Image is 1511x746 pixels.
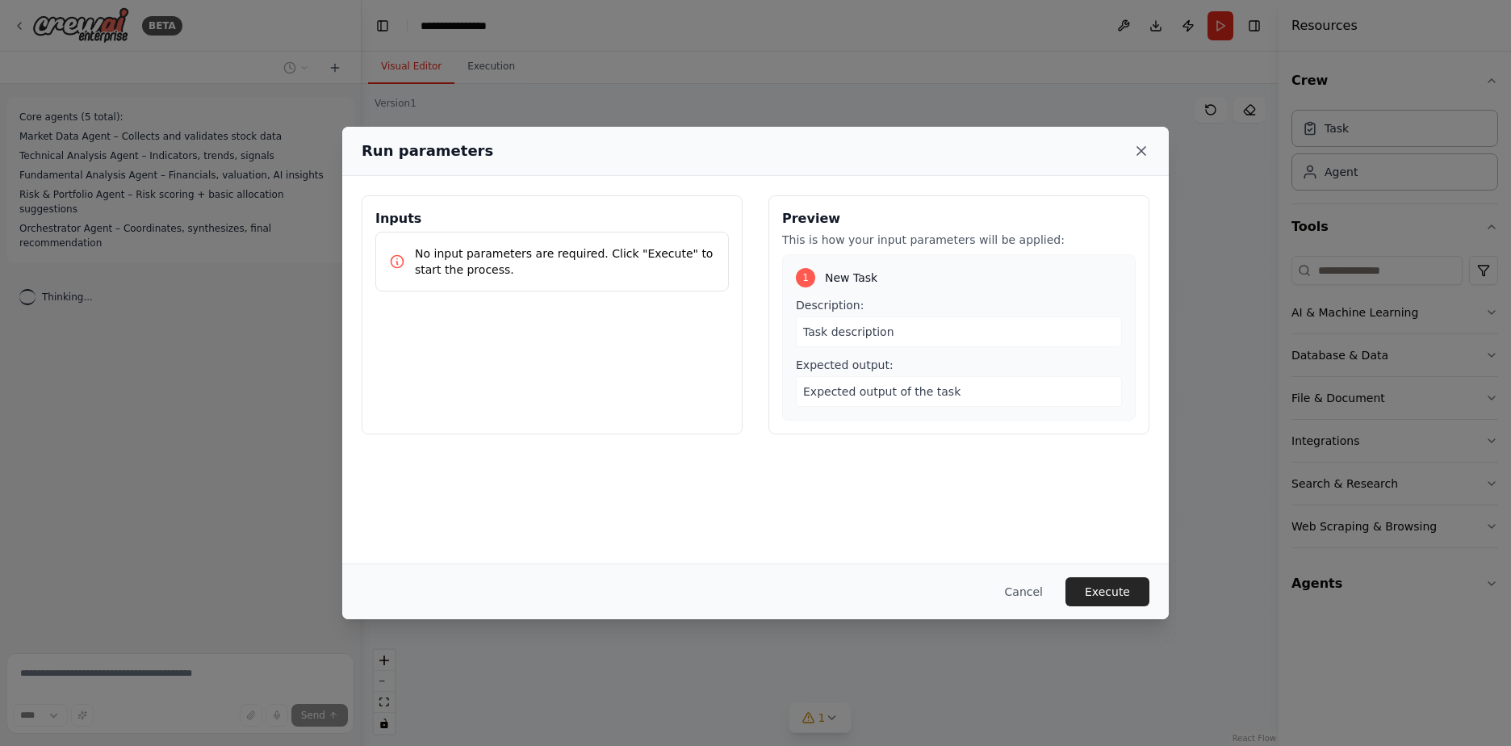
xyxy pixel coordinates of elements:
[796,268,815,287] div: 1
[362,140,493,162] h2: Run parameters
[1065,577,1149,606] button: Execute
[992,577,1056,606] button: Cancel
[803,325,894,338] span: Task description
[803,385,961,398] span: Expected output of the task
[415,245,715,278] p: No input parameters are required. Click "Execute" to start the process.
[782,209,1136,228] h3: Preview
[796,299,864,312] span: Description:
[782,232,1136,248] p: This is how your input parameters will be applied:
[825,270,877,286] span: New Task
[796,358,894,371] span: Expected output:
[375,209,729,228] h3: Inputs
